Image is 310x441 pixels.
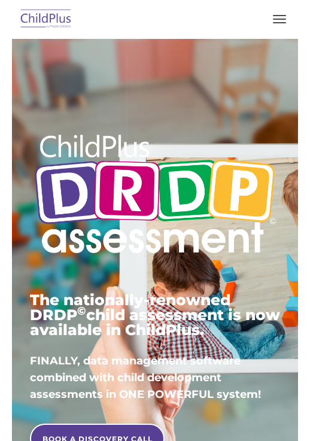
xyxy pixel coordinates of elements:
sup: © [77,304,86,318]
img: ChildPlus by Procare Solutions [18,5,74,34]
span: FINALLY, data management software combined with child development assessments in ONE POWERFUL sys... [30,354,261,401]
img: Copyright - DRDP Logo Light [30,120,280,272]
span: The nationally-renowned DRDP child assessment is now available in ChildPlus. [30,291,280,339]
